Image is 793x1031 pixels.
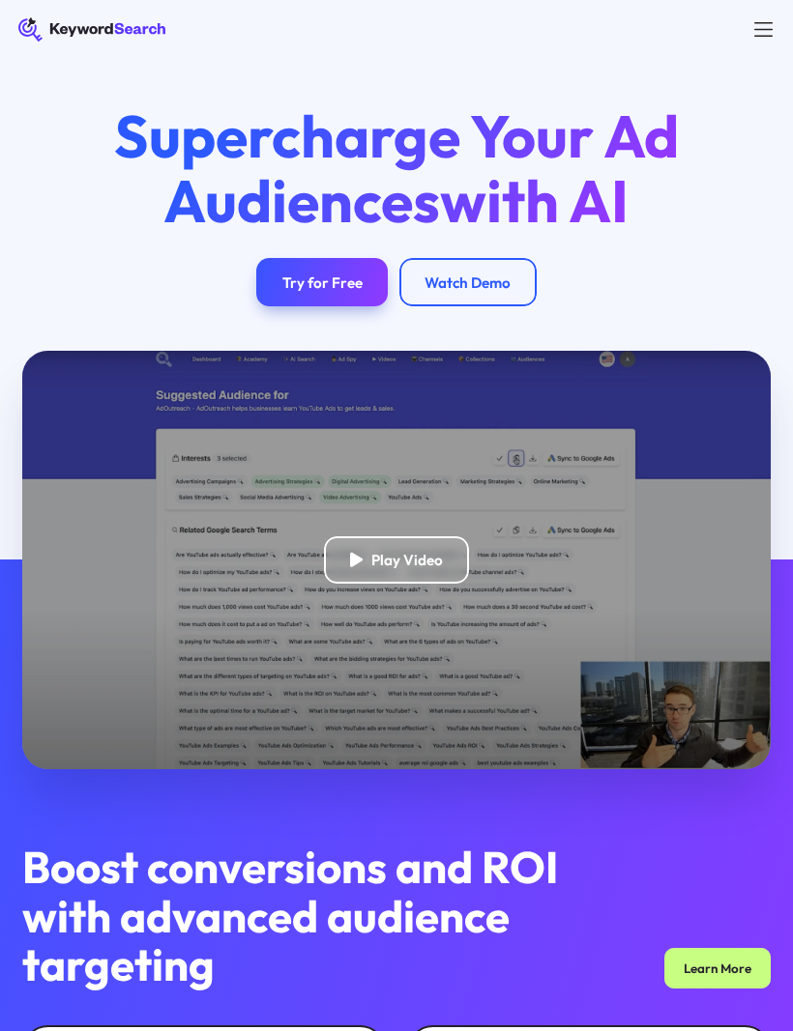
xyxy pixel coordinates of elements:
div: Try for Free [282,273,363,292]
a: Learn More [664,948,771,988]
a: Try for Free [256,258,388,306]
a: open lightbox [22,351,771,770]
div: Play Video [371,551,443,569]
h1: Supercharge Your Ad Audiences [65,103,728,233]
div: Watch Demo [425,273,511,292]
h2: Boost conversions and ROI with advanced audience targeting [22,843,611,988]
span: with AI [440,163,629,238]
